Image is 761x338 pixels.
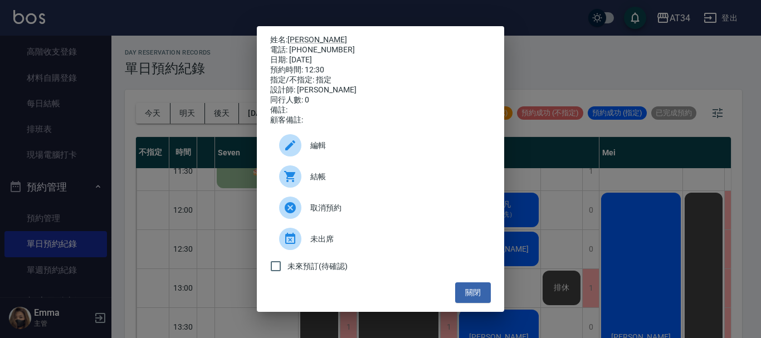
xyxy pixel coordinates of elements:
[310,233,482,245] span: 未出席
[270,105,491,115] div: 備註:
[270,95,491,105] div: 同行人數: 0
[270,192,491,223] div: 取消預約
[270,223,491,254] div: 未出席
[287,261,348,272] span: 未來預訂(待確認)
[270,35,491,45] p: 姓名:
[310,171,482,183] span: 結帳
[270,161,491,192] a: 結帳
[270,130,491,161] div: 編輯
[270,65,491,75] div: 預約時間: 12:30
[270,55,491,65] div: 日期: [DATE]
[310,202,482,214] span: 取消預約
[270,45,491,55] div: 電話: [PHONE_NUMBER]
[270,75,491,85] div: 指定/不指定: 指定
[310,140,482,151] span: 編輯
[287,35,347,44] a: [PERSON_NAME]
[455,282,491,303] button: 關閉
[270,85,491,95] div: 設計師: [PERSON_NAME]
[270,115,491,125] div: 顧客備註:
